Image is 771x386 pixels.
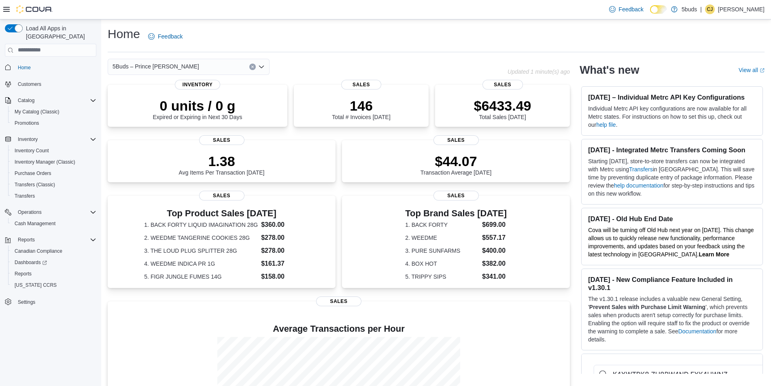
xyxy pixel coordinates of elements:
[474,98,531,114] p: $6433.49
[15,147,49,154] span: Inventory Count
[8,168,100,179] button: Purchase Orders
[15,79,96,89] span: Customers
[11,191,96,201] span: Transfers
[11,180,96,190] span: Transfers (Classic)
[482,80,523,90] span: Sales
[11,246,96,256] span: Canadian Compliance
[11,118,96,128] span: Promotions
[145,28,186,45] a: Feedback
[11,168,96,178] span: Purchase Orders
[15,259,47,266] span: Dashboards
[588,157,756,198] p: Starting [DATE], store-to-store transfers can now be integrated with Metrc using in [GEOGRAPHIC_D...
[482,246,507,256] dd: $400.00
[474,98,531,120] div: Total Sales [DATE]
[15,235,38,245] button: Reports
[261,272,299,282] dd: $158.00
[158,32,183,41] span: Feedback
[18,237,35,243] span: Reports
[179,153,265,169] p: 1.38
[588,215,756,223] h3: [DATE] - Old Hub End Date
[15,62,96,73] span: Home
[15,134,96,144] span: Inventory
[15,96,96,105] span: Catalog
[23,24,96,41] span: Load All Apps in [GEOGRAPHIC_DATA]
[8,268,100,279] button: Reports
[707,4,713,14] span: CJ
[15,181,55,188] span: Transfers (Classic)
[650,5,667,14] input: Dark Mode
[15,248,62,254] span: Canadian Compliance
[11,191,38,201] a: Transfers
[11,157,96,167] span: Inventory Manager (Classic)
[8,106,100,117] button: My Catalog (Classic)
[15,193,35,199] span: Transfers
[682,4,697,14] p: 5buds
[18,81,41,87] span: Customers
[629,166,653,173] a: Transfers
[15,296,96,307] span: Settings
[8,156,100,168] button: Inventory Manager (Classic)
[144,247,258,255] dt: 3. THE LOUD PLUG SPLITTER 28G
[405,247,479,255] dt: 3. PURE SUNFARMS
[405,273,479,281] dt: 5. TRIPPY SIPS
[580,64,639,77] h2: What's new
[11,280,60,290] a: [US_STATE] CCRS
[11,157,79,167] a: Inventory Manager (Classic)
[588,227,754,258] span: Cova will be turning off Old Hub next year on [DATE]. This change allows us to quickly release ne...
[606,1,647,17] a: Feedback
[2,296,100,307] button: Settings
[678,328,716,335] a: Documentation
[16,5,53,13] img: Cova
[11,280,96,290] span: Washington CCRS
[18,97,34,104] span: Catalog
[15,96,38,105] button: Catalog
[15,282,57,288] span: [US_STATE] CCRS
[11,258,96,267] span: Dashboards
[18,64,31,71] span: Home
[175,80,220,90] span: Inventory
[8,179,100,190] button: Transfers (Classic)
[144,260,258,268] dt: 4. WEEDME INDICA PR 1G
[699,251,729,258] a: Learn More
[261,259,299,269] dd: $161.37
[11,168,55,178] a: Purchase Orders
[405,209,507,218] h3: Top Brand Sales [DATE]
[705,4,715,14] div: Clinton Johnson
[11,246,66,256] a: Canadian Compliance
[739,67,765,73] a: View allExternal link
[11,269,96,279] span: Reports
[588,104,756,129] p: Individual Metrc API key configurations are now available for all Metrc states. For instructions ...
[482,272,507,282] dd: $341.00
[249,64,256,70] button: Clear input
[199,135,244,145] span: Sales
[5,58,96,329] nav: Complex example
[15,109,59,115] span: My Catalog (Classic)
[11,118,42,128] a: Promotions
[15,170,51,177] span: Purchase Orders
[332,98,390,114] p: 146
[421,153,492,169] p: $44.07
[614,182,663,189] a: help documentation
[2,234,100,245] button: Reports
[11,219,96,228] span: Cash Management
[718,4,765,14] p: [PERSON_NAME]
[18,299,35,305] span: Settings
[482,233,507,243] dd: $557.17
[15,79,45,89] a: Customers
[15,207,45,217] button: Operations
[113,62,199,71] span: 5Buds – Prince [PERSON_NAME]
[2,78,100,90] button: Customers
[341,80,382,90] span: Sales
[15,271,32,277] span: Reports
[588,146,756,154] h3: [DATE] - Integrated Metrc Transfers Coming Soon
[433,135,479,145] span: Sales
[261,220,299,230] dd: $360.00
[619,5,644,13] span: Feedback
[2,134,100,145] button: Inventory
[15,63,34,73] a: Home
[11,269,35,279] a: Reports
[15,297,38,307] a: Settings
[588,295,756,343] p: The v1.30.1 release includes a valuable new General Setting, ' ', which prevents sales when produ...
